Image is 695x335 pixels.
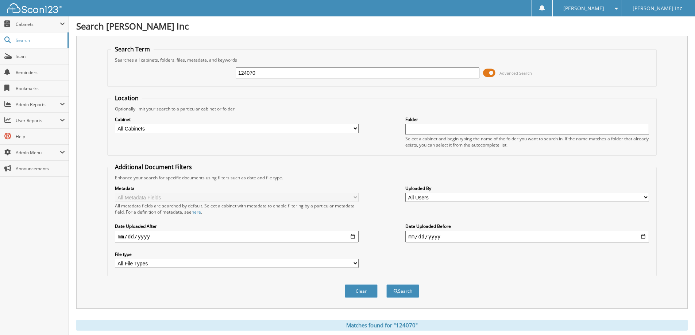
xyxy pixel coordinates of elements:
[115,185,359,191] label: Metadata
[16,165,65,172] span: Announcements
[16,85,65,91] span: Bookmarks
[115,223,359,229] label: Date Uploaded After
[16,53,65,59] span: Scan
[386,284,419,298] button: Search
[405,116,649,122] label: Folder
[115,231,359,242] input: start
[111,94,142,102] legend: Location
[16,69,65,75] span: Reminders
[111,57,653,63] div: Searches all cabinets, folders, files, metadata, and keywords
[405,136,649,148] div: Select a cabinet and begin typing the name of the folder you want to search in. If the name match...
[111,45,154,53] legend: Search Term
[76,20,688,32] h1: Search [PERSON_NAME] Inc
[115,116,359,122] label: Cabinet
[563,6,604,11] span: [PERSON_NAME]
[115,251,359,257] label: File type
[16,21,60,27] span: Cabinets
[345,284,378,298] button: Clear
[76,320,688,331] div: Matches found for "124070"
[111,175,653,181] div: Enhance your search for specific documents using filters such as date and file type.
[16,101,60,108] span: Admin Reports
[16,117,60,124] span: User Reports
[16,133,65,140] span: Help
[405,185,649,191] label: Uploaded By
[16,37,64,43] span: Search
[405,223,649,229] label: Date Uploaded Before
[499,70,532,76] span: Advanced Search
[16,149,60,156] span: Admin Menu
[633,6,682,11] span: [PERSON_NAME] Inc
[111,106,653,112] div: Optionally limit your search to a particular cabinet or folder
[111,163,196,171] legend: Additional Document Filters
[115,203,359,215] div: All metadata fields are searched by default. Select a cabinet with metadata to enable filtering b...
[7,3,62,13] img: scan123-logo-white.svg
[192,209,201,215] a: here
[405,231,649,242] input: end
